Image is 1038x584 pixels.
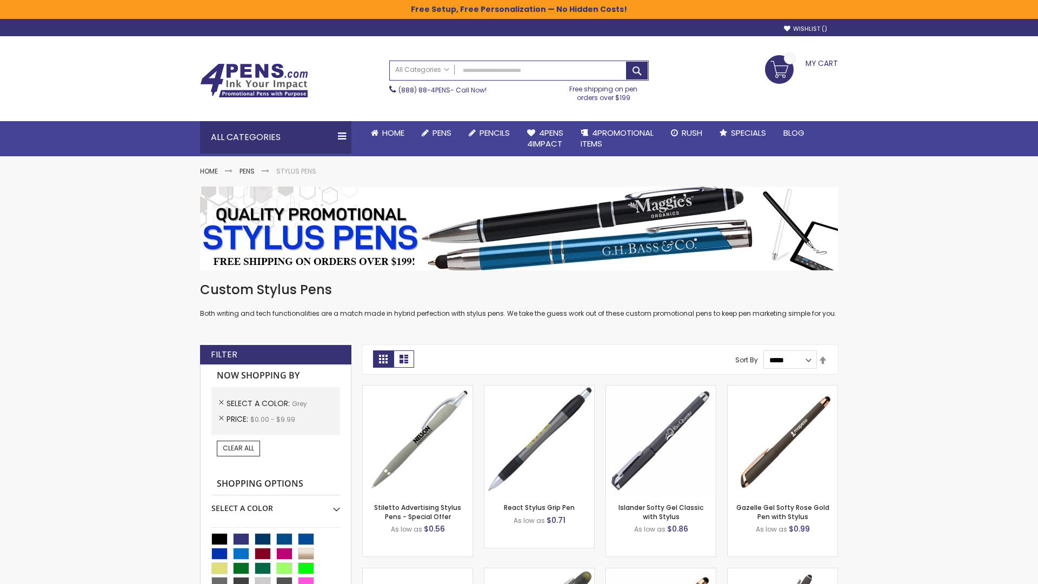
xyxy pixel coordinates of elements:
a: Cyber Stylus 0.7mm Fine Point Gel Grip Pen-Grey [363,568,473,577]
span: 4Pens 4impact [527,127,563,149]
span: $0.56 [424,523,445,534]
span: As low as [391,525,422,534]
span: As low as [634,525,666,534]
a: Pencils [460,121,518,145]
img: Stiletto Advertising Stylus Pens-Grey [363,386,473,495]
a: Blog [775,121,813,145]
strong: Stylus Pens [276,167,316,176]
div: All Categories [200,121,351,154]
a: React Stylus Grip Pen [504,503,575,512]
span: As low as [756,525,787,534]
strong: Filter [211,349,237,361]
span: Clear All [223,443,254,453]
a: React Stylus Grip Pen-Grey [484,385,594,394]
a: Home [200,167,218,176]
a: Rush [662,121,711,145]
img: 4Pens Custom Pens and Promotional Products [200,63,308,98]
span: $0.86 [667,523,688,534]
span: $0.71 [547,515,565,526]
a: Pens [239,167,255,176]
a: Custom Soft Touch® Metal Pens with Stylus-Grey [728,568,837,577]
a: Gazelle Gel Softy Rose Gold Pen with Stylus [736,503,829,521]
span: Specials [731,127,766,138]
a: Wishlist [784,25,827,33]
div: Select A Color [211,495,340,514]
a: Clear All [217,441,260,456]
span: Price [227,414,250,424]
a: Islander Softy Gel Classic with Stylus-Grey [606,385,716,394]
span: 4PROMOTIONAL ITEMS [581,127,654,149]
span: Select A Color [227,398,292,409]
a: Stiletto Advertising Stylus Pens - Special Offer [374,503,461,521]
a: Gazelle Gel Softy Rose Gold Pen with Stylus-Grey [728,385,837,394]
strong: Shopping Options [211,473,340,496]
h1: Custom Stylus Pens [200,281,838,298]
a: Souvenir® Jalan Highlighter Stylus Pen Combo-Grey [484,568,594,577]
span: - Call Now! [398,85,487,95]
a: 4PROMOTIONALITEMS [572,121,662,156]
label: Sort By [735,355,758,364]
span: Pens [432,127,451,138]
span: All Categories [395,65,449,74]
span: As low as [514,516,545,525]
img: Islander Softy Gel Classic with Stylus-Grey [606,386,716,495]
span: Pencils [480,127,510,138]
span: Rush [682,127,702,138]
a: Pens [413,121,460,145]
a: 4Pens4impact [518,121,572,156]
span: $0.00 - $9.99 [250,415,295,424]
a: Stiletto Advertising Stylus Pens-Grey [363,385,473,394]
a: Islander Softy Gel Classic with Stylus [618,503,703,521]
span: Home [382,127,404,138]
a: Islander Softy Rose Gold Gel Pen with Stylus-Grey [606,568,716,577]
span: Grey [292,399,307,408]
a: Specials [711,121,775,145]
strong: Now Shopping by [211,364,340,387]
div: Both writing and tech functionalities are a match made in hybrid perfection with stylus pens. We ... [200,281,838,318]
a: Home [362,121,413,145]
div: Free shipping on pen orders over $199 [558,81,649,102]
span: $0.99 [789,523,810,534]
strong: Grid [373,350,394,368]
a: (888) 88-4PENS [398,85,450,95]
img: Stylus Pens [200,187,838,270]
a: All Categories [390,61,455,79]
span: Blog [783,127,804,138]
img: React Stylus Grip Pen-Grey [484,386,594,495]
img: Gazelle Gel Softy Rose Gold Pen with Stylus-Grey [728,386,837,495]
